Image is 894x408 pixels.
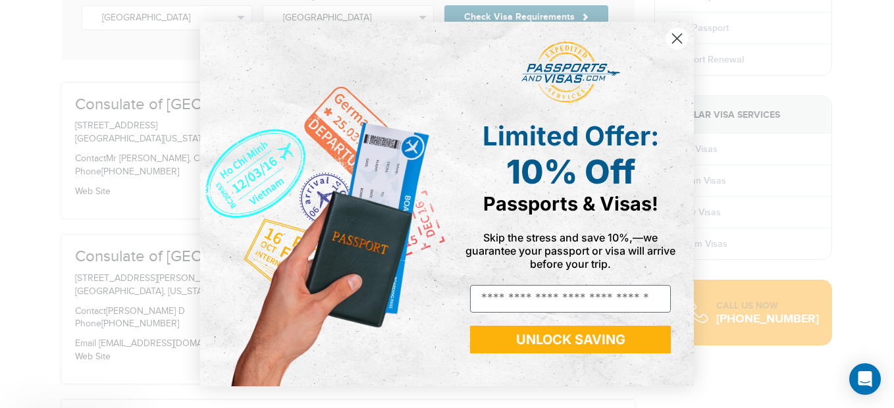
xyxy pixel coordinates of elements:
[521,41,620,103] img: passports and visas
[200,22,447,386] img: de9cda0d-0715-46ca-9a25-073762a91ba7.png
[666,27,689,50] button: Close dialog
[465,231,675,270] span: Skip the stress and save 10%,—we guarantee your passport or visa will arrive before your trip.
[506,152,635,191] span: 10% Off
[483,192,658,215] span: Passports & Visas!
[849,363,881,395] div: Open Intercom Messenger
[470,326,671,353] button: UNLOCK SAVING
[483,120,659,152] span: Limited Offer:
